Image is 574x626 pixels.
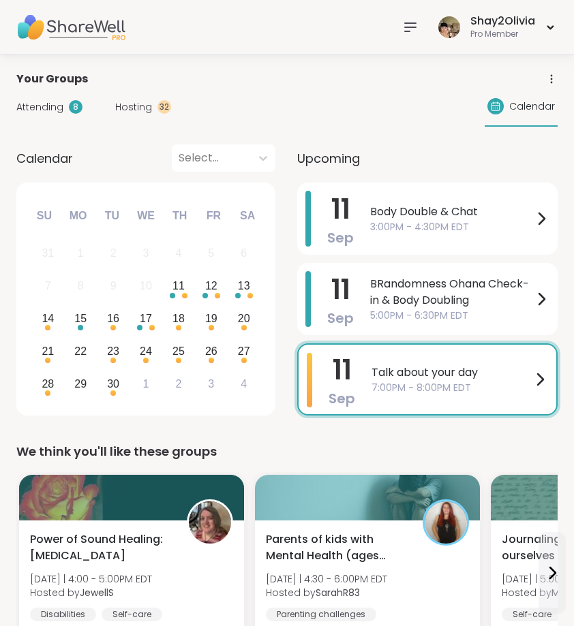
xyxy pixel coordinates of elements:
[143,375,149,393] div: 1
[438,16,460,38] img: Shay2Olivia
[78,277,84,295] div: 8
[115,100,152,114] span: Hosting
[42,342,54,360] div: 21
[80,586,114,599] b: JewellS
[110,277,117,295] div: 9
[238,309,250,328] div: 20
[327,309,354,328] span: Sep
[140,342,152,360] div: 24
[66,272,95,301] div: Not available Monday, September 8th, 2025
[331,270,350,309] span: 11
[164,304,194,334] div: Choose Thursday, September 18th, 2025
[132,337,161,366] div: Choose Wednesday, September 24th, 2025
[97,201,127,231] div: Tu
[205,277,217,295] div: 12
[425,501,467,544] img: SarahR83
[164,369,194,398] div: Choose Thursday, October 2nd, 2025
[208,244,214,262] div: 5
[229,272,258,301] div: Choose Saturday, September 13th, 2025
[208,375,214,393] div: 3
[370,220,533,234] span: 3:00PM - 4:30PM EDT
[241,375,247,393] div: 4
[502,608,562,621] div: Self-care
[131,201,161,231] div: We
[232,201,262,231] div: Sa
[16,71,88,87] span: Your Groups
[29,201,59,231] div: Su
[266,586,387,599] span: Hosted by
[107,309,119,328] div: 16
[327,228,354,247] span: Sep
[31,237,260,400] div: month 2025-09
[143,244,149,262] div: 3
[370,276,533,309] span: BRandomness Ohana Check-in & Body Doubling
[42,375,54,393] div: 28
[66,369,95,398] div: Choose Monday, September 29th, 2025
[196,272,226,301] div: Choose Friday, September 12th, 2025
[107,342,119,360] div: 23
[229,337,258,366] div: Choose Saturday, September 27th, 2025
[229,369,258,398] div: Choose Saturday, October 4th, 2025
[78,244,84,262] div: 1
[140,309,152,328] div: 17
[470,29,535,40] div: Pro Member
[198,201,228,231] div: Fr
[99,239,128,268] div: Not available Tuesday, September 2nd, 2025
[16,442,558,461] div: We think you'll like these groups
[241,244,247,262] div: 6
[110,244,117,262] div: 2
[33,272,63,301] div: Not available Sunday, September 7th, 2025
[196,304,226,334] div: Choose Friday, September 19th, 2025
[42,244,54,262] div: 31
[266,531,408,564] span: Parents of kids with Mental Health (ages [DEMOGRAPHIC_DATA]+)
[165,201,195,231] div: Th
[196,239,226,268] div: Not available Friday, September 5th, 2025
[99,272,128,301] div: Not available Tuesday, September 9th, 2025
[229,304,258,334] div: Choose Saturday, September 20th, 2025
[266,608,376,621] div: Parenting challenges
[238,277,250,295] div: 13
[16,3,125,51] img: ShareWell Nav Logo
[266,572,387,586] span: [DATE] | 4:30 - 6:00PM EDT
[99,337,128,366] div: Choose Tuesday, September 23rd, 2025
[372,381,532,395] span: 7:00PM - 8:00PM EDT
[42,309,54,328] div: 14
[189,501,231,544] img: JewellS
[297,149,360,168] span: Upcoming
[164,272,194,301] div: Choose Thursday, September 11th, 2025
[69,100,82,114] div: 8
[164,337,194,366] div: Choose Thursday, September 25th, 2025
[132,239,161,268] div: Not available Wednesday, September 3rd, 2025
[229,239,258,268] div: Not available Saturday, September 6th, 2025
[33,304,63,334] div: Choose Sunday, September 14th, 2025
[30,608,96,621] div: Disabilities
[45,277,51,295] div: 7
[470,14,535,29] div: Shay2Olivia
[16,149,73,168] span: Calendar
[99,304,128,334] div: Choose Tuesday, September 16th, 2025
[333,351,352,389] span: 11
[509,99,555,114] span: Calendar
[30,531,172,564] span: Power of Sound Healing: [MEDICAL_DATA]
[74,342,87,360] div: 22
[172,342,185,360] div: 25
[196,337,226,366] div: Choose Friday, September 26th, 2025
[107,375,119,393] div: 30
[172,277,185,295] div: 11
[74,309,87,328] div: 15
[164,239,194,268] div: Not available Thursday, September 4th, 2025
[329,389,355,408] span: Sep
[102,608,162,621] div: Self-care
[372,364,532,381] span: Talk about your day
[132,369,161,398] div: Choose Wednesday, October 1st, 2025
[33,369,63,398] div: Choose Sunday, September 28th, 2025
[175,375,181,393] div: 2
[99,369,128,398] div: Choose Tuesday, September 30th, 2025
[205,342,217,360] div: 26
[132,304,161,334] div: Choose Wednesday, September 17th, 2025
[238,342,250,360] div: 27
[16,100,63,114] span: Attending
[331,190,350,228] span: 11
[370,309,533,323] span: 5:00PM - 6:30PM EDT
[172,309,185,328] div: 18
